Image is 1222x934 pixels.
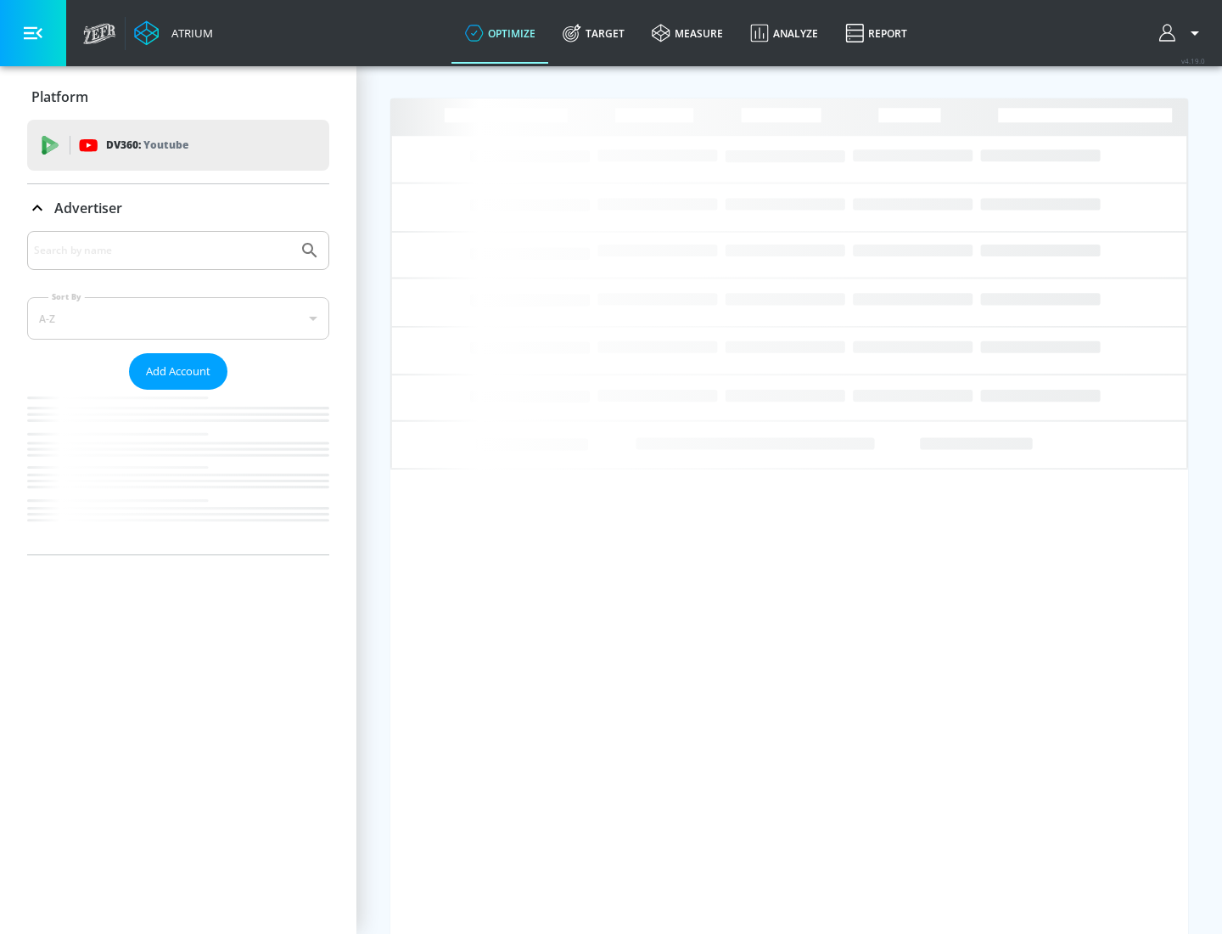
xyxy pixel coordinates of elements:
div: Atrium [165,25,213,41]
p: Platform [31,87,88,106]
p: DV360: [106,136,188,155]
a: measure [638,3,737,64]
a: optimize [451,3,549,64]
input: Search by name [34,239,291,262]
div: DV360: Youtube [27,120,329,171]
button: Add Account [129,353,227,390]
span: v 4.19.0 [1181,56,1205,65]
p: Advertiser [54,199,122,217]
div: Advertiser [27,231,329,554]
a: Target [549,3,638,64]
span: Add Account [146,362,210,381]
div: Advertiser [27,184,329,232]
div: Platform [27,73,329,121]
div: A-Z [27,297,329,340]
nav: list of Advertiser [27,390,329,554]
a: Report [832,3,921,64]
p: Youtube [143,136,188,154]
a: Atrium [134,20,213,46]
a: Analyze [737,3,832,64]
label: Sort By [48,291,85,302]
